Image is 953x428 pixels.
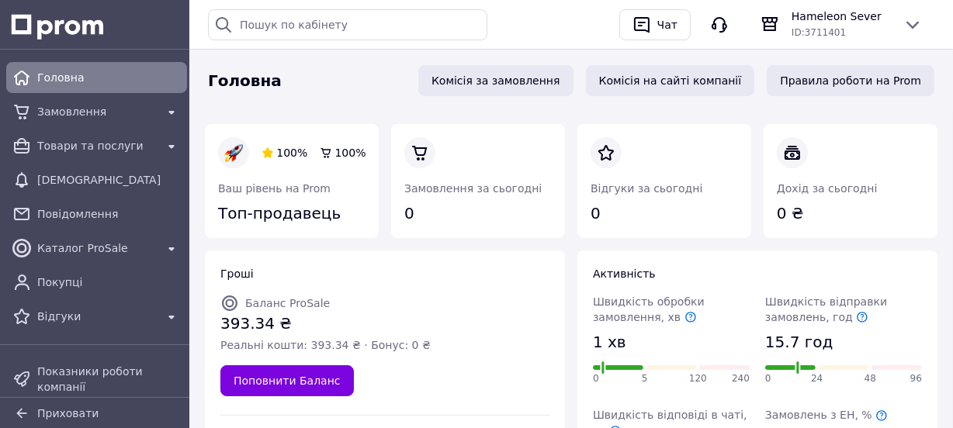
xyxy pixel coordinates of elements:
span: 0 [593,372,599,385]
span: Головна [208,70,282,92]
span: Замовлень з ЕН, % [765,409,888,421]
span: Каталог ProSale [37,240,156,256]
span: 96 [910,372,922,385]
span: Повідомлення [37,206,181,222]
button: Чат [619,9,691,40]
span: Замовлення [37,104,156,119]
input: Пошук по кабінету [208,9,487,40]
span: Активність [593,267,656,280]
a: Комісія на сайті компанії [586,65,755,96]
span: 15.7 год [765,331,833,354]
span: Показники роботи компанії [37,364,181,395]
span: 120 [689,372,707,385]
span: ID: 3711401 [792,27,846,38]
span: 100% [276,147,307,159]
span: 240 [732,372,750,385]
span: Головна [37,70,181,85]
span: Баланс ProSale [245,297,330,309]
span: Приховати [37,407,99,419]
span: Швидкість відправки замовлень, год [765,295,887,323]
span: 393.34 ₴ [220,312,431,335]
span: 1 хв [593,331,626,354]
span: Покупці [37,274,181,290]
span: [DEMOGRAPHIC_DATA] [37,172,181,188]
a: Комісія за замовлення [418,65,574,96]
span: 24 [811,372,823,385]
span: 5 [642,372,648,385]
span: Швидкість обробки замовлення, хв [593,295,705,323]
span: Гроші [220,267,254,280]
a: Правила роботи на Prom [767,65,934,96]
span: Hameleon Sever [792,9,891,24]
span: 100% [335,147,366,159]
span: Відгуки [37,309,156,324]
span: 0 [765,372,771,385]
span: 48 [865,372,876,385]
span: Товари та послуги [37,138,156,154]
div: Чат [654,13,681,36]
a: Поповнити Баланс [220,365,354,396]
span: Реальні кошти: 393.34 ₴ · Бонус: 0 ₴ [220,337,431,353]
